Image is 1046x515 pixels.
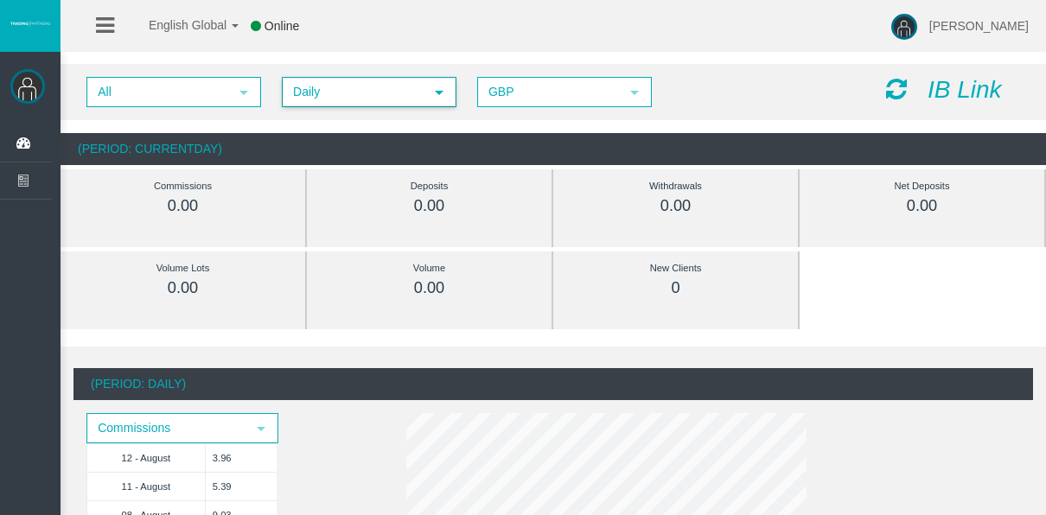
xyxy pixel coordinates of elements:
i: Reload Dashboard [886,77,907,101]
div: 0.00 [592,196,759,216]
td: 5.39 [205,472,277,500]
img: logo.svg [9,20,52,27]
div: Volume Lots [99,258,266,278]
span: [PERSON_NAME] [929,19,1029,33]
div: Deposits [346,176,513,196]
div: Commissions [99,176,266,196]
span: Commissions [88,415,246,442]
span: Online [265,19,299,33]
td: 3.96 [205,443,277,472]
div: 0.00 [99,278,266,298]
td: 11 - August [87,472,206,500]
div: (Period: Daily) [73,368,1033,400]
div: 0.00 [346,196,513,216]
div: 0.00 [99,196,266,216]
td: 12 - August [87,443,206,472]
img: user-image [891,14,917,40]
i: IB Link [928,76,1002,103]
span: English Global [126,18,226,32]
div: 0.00 [346,278,513,298]
div: Withdrawals [592,176,759,196]
div: 0 [592,278,759,298]
span: Daily [284,79,424,105]
div: Volume [346,258,513,278]
div: New Clients [592,258,759,278]
span: select [237,86,251,99]
div: (Period: CurrentDay) [61,133,1046,165]
span: All [88,79,228,105]
div: Net Deposits [839,176,1005,196]
span: GBP [479,79,619,105]
span: select [628,86,641,99]
div: 0.00 [839,196,1005,216]
span: select [254,422,268,436]
span: select [432,86,446,99]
